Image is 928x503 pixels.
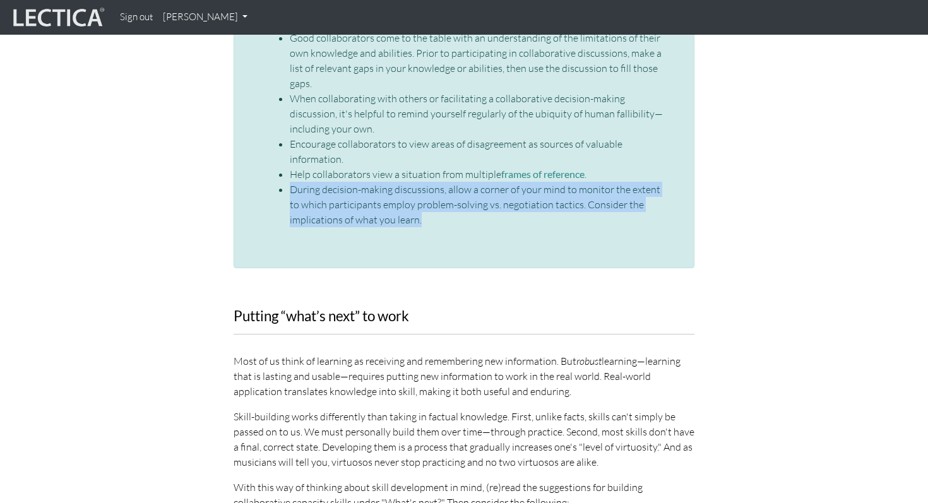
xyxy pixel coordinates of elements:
[290,30,663,91] li: Good collaborators come to the table with an understanding of the limitations of their own knowle...
[115,5,158,30] a: Sign out
[501,168,585,180] a: frames of reference
[234,353,694,399] p: Most of us think of learning as receiving and remembering new information. But learning—learning ...
[290,91,663,136] li: When collaborating with others or facilitating a collaborative decision-making discussion, it's h...
[290,136,663,167] li: Encourage collaborators to view areas of disagreement as sources of valuable information.
[290,167,663,182] li: Help collaborators view a situation from multiple .
[10,6,105,30] img: lecticalive
[576,355,602,367] em: robust
[290,182,663,227] li: During decision-making discussions, allow a corner of your mind to monitor the extent to which pa...
[158,5,253,30] a: [PERSON_NAME]
[234,309,694,324] h3: Putting “what’s next” to work
[234,409,694,470] p: Skill-building works differently than taking in factual knowledge. First, unlike facts, skills ca...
